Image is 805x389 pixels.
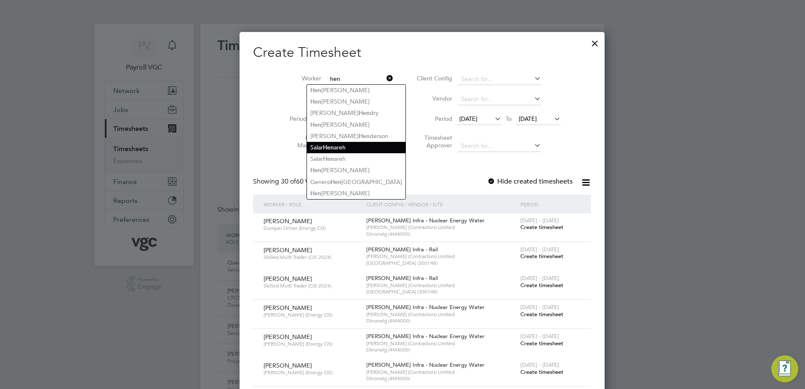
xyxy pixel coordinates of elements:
[310,121,321,128] b: Hen
[459,115,477,123] span: [DATE]
[264,333,312,341] span: [PERSON_NAME]
[366,282,516,289] span: [PERSON_NAME] (Contractors) Limited
[458,140,541,152] input: Search for...
[283,75,321,82] label: Worker
[310,87,321,94] b: Hen
[519,115,537,123] span: [DATE]
[307,131,405,142] li: [PERSON_NAME] derson
[264,362,312,369] span: [PERSON_NAME]
[359,133,370,140] b: Hen
[366,311,516,318] span: [PERSON_NAME] (Contractors) Limited
[307,188,405,199] li: [PERSON_NAME]
[366,217,485,224] span: [PERSON_NAME] Infra - Nuclear Energy Water
[366,375,516,382] span: Dinorwig (4M4000)
[359,109,370,117] b: Hen
[261,194,364,214] div: Worker / Role
[283,95,321,102] label: Site
[520,368,563,376] span: Create timesheet
[366,361,485,368] span: [PERSON_NAME] Infra - Nuclear Energy Water
[310,190,321,197] b: Hen
[264,282,360,289] span: Skilled Multi Trader (CIS 2024)
[414,115,452,123] label: Period
[323,155,334,163] b: Hen
[366,274,438,282] span: [PERSON_NAME] Infra - Rail
[264,312,360,318] span: [PERSON_NAME] (Energy CIS)
[366,288,516,295] span: [GEOGRAPHIC_DATA] (300148)
[520,246,559,253] span: [DATE] - [DATE]
[307,165,405,176] li: [PERSON_NAME]
[520,311,563,318] span: Create timesheet
[331,179,341,186] b: Hen
[366,346,516,353] span: Dinorwig (4M4000)
[520,224,563,231] span: Create timesheet
[366,333,485,340] span: [PERSON_NAME] Infra - Nuclear Energy Water
[264,246,312,254] span: [PERSON_NAME]
[366,246,438,253] span: [PERSON_NAME] Infra - Rail
[458,93,541,105] input: Search for...
[264,254,360,261] span: Skilled Multi Trader (CIS 2024)
[414,95,452,102] label: Vendor
[366,340,516,347] span: [PERSON_NAME] (Contractors) Limited
[503,113,514,124] span: To
[366,224,516,231] span: [PERSON_NAME] (Contractors) Limited
[307,107,405,119] li: [PERSON_NAME] dry
[520,217,559,224] span: [DATE] - [DATE]
[307,176,405,188] li: Genero [GEOGRAPHIC_DATA]
[307,153,405,165] li: Salar areh
[310,167,321,174] b: Hen
[310,98,321,105] b: Hen
[520,361,559,368] span: [DATE] - [DATE]
[487,177,573,186] label: Hide created timesheets
[307,142,405,153] li: Salar areh
[264,341,360,347] span: [PERSON_NAME] (Energy CIS)
[366,231,516,237] span: Dinorwig (4M4000)
[281,177,296,186] span: 30 of
[520,340,563,347] span: Create timesheet
[253,177,331,186] div: Showing
[771,355,798,382] button: Engage Resource Center
[520,282,563,289] span: Create timesheet
[264,275,312,282] span: [PERSON_NAME]
[264,369,360,376] span: [PERSON_NAME] (Energy CIS)
[264,225,360,232] span: Dumper Driver (Energy CIS)
[264,304,312,312] span: [PERSON_NAME]
[283,115,321,123] label: Period Type
[327,73,393,85] input: Search for...
[364,194,518,214] div: Client Config / Vendor / Site
[366,260,516,266] span: [GEOGRAPHIC_DATA] (300148)
[414,134,452,149] label: Timesheet Approver
[366,253,516,260] span: [PERSON_NAME] (Contractors) Limited
[366,304,485,311] span: [PERSON_NAME] Infra - Nuclear Energy Water
[520,304,559,311] span: [DATE] - [DATE]
[518,194,583,214] div: Period
[366,369,516,376] span: [PERSON_NAME] (Contractors) Limited
[323,144,334,151] b: Hen
[414,75,452,82] label: Client Config
[458,73,541,85] input: Search for...
[366,317,516,324] span: Dinorwig (4M4000)
[520,253,563,260] span: Create timesheet
[281,177,330,186] span: 60 Workers
[520,274,559,282] span: [DATE] - [DATE]
[283,134,321,149] label: Hiring Manager
[264,217,312,225] span: [PERSON_NAME]
[307,96,405,107] li: [PERSON_NAME]
[307,85,405,96] li: [PERSON_NAME]
[307,119,405,131] li: [PERSON_NAME]
[253,44,591,61] h2: Create Timesheet
[520,333,559,340] span: [DATE] - [DATE]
